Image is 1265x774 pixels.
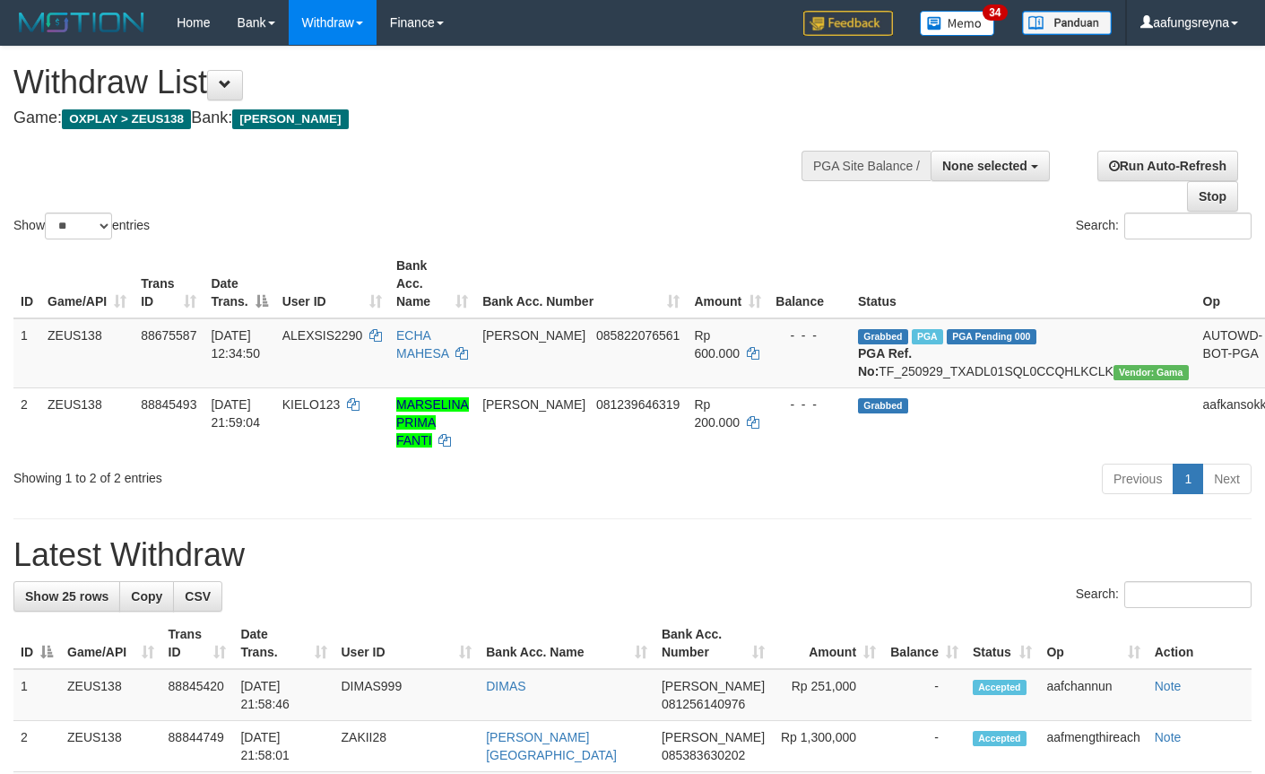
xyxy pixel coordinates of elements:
th: Trans ID: activate to sort column ascending [161,618,234,669]
span: Accepted [973,731,1027,746]
h1: Latest Withdraw [13,537,1252,573]
td: DIMAS999 [334,669,480,721]
td: ZAKII28 [334,721,480,772]
a: Note [1155,730,1182,744]
button: None selected [931,151,1050,181]
span: [DATE] 12:34:50 [211,328,260,361]
td: ZEUS138 [60,721,161,772]
a: 1 [1173,464,1203,494]
td: [DATE] 21:58:01 [233,721,334,772]
span: Copy [131,589,162,604]
a: [PERSON_NAME][GEOGRAPHIC_DATA] [486,730,617,762]
td: [DATE] 21:58:46 [233,669,334,721]
a: Copy [119,581,174,612]
img: Feedback.jpg [803,11,893,36]
span: Copy 081239646319 to clipboard [596,397,680,412]
div: - - - [775,396,844,413]
a: Run Auto-Refresh [1097,151,1238,181]
span: 88675587 [141,328,196,343]
img: Button%20Memo.svg [920,11,995,36]
a: Stop [1187,181,1238,212]
th: Op: activate to sort column ascending [1039,618,1147,669]
th: Balance: activate to sort column ascending [883,618,966,669]
span: [PERSON_NAME] [232,109,348,129]
a: Show 25 rows [13,581,120,612]
td: - [883,669,966,721]
select: Showentries [45,213,112,239]
a: CSV [173,581,222,612]
a: Next [1202,464,1252,494]
span: Grabbed [858,398,908,413]
th: Bank Acc. Name: activate to sort column ascending [479,618,654,669]
td: TF_250929_TXADL01SQL0CCQHLKCLK [851,318,1196,388]
b: PGA Ref. No: [858,346,912,378]
th: Game/API: activate to sort column ascending [40,249,134,318]
span: Show 25 rows [25,589,108,604]
span: Rp 600.000 [694,328,740,361]
a: ECHA MAHESA [396,328,448,361]
th: User ID: activate to sort column ascending [334,618,480,669]
td: ZEUS138 [40,387,134,457]
td: 88845420 [161,669,234,721]
span: Accepted [973,680,1027,695]
span: 88845493 [141,397,196,412]
th: Status [851,249,1196,318]
img: panduan.png [1022,11,1112,35]
th: Date Trans.: activate to sort column descending [204,249,274,318]
span: Copy 081256140976 to clipboard [662,697,745,711]
input: Search: [1124,213,1252,239]
th: User ID: activate to sort column ascending [275,249,389,318]
td: Rp 1,300,000 [772,721,883,772]
h4: Game: Bank: [13,109,826,127]
span: 34 [983,4,1007,21]
span: [DATE] 21:59:04 [211,397,260,430]
div: PGA Site Balance / [801,151,931,181]
label: Show entries [13,213,150,239]
span: [PERSON_NAME] [482,328,585,343]
th: Bank Acc. Name: activate to sort column ascending [389,249,475,318]
a: DIMAS [486,679,525,693]
label: Search: [1076,213,1252,239]
th: Bank Acc. Number: activate to sort column ascending [475,249,687,318]
th: Amount: activate to sort column ascending [772,618,883,669]
a: Previous [1102,464,1174,494]
td: 1 [13,669,60,721]
span: Copy 085822076561 to clipboard [596,328,680,343]
td: 1 [13,318,40,388]
span: PGA Pending [947,329,1036,344]
a: Note [1155,679,1182,693]
div: Showing 1 to 2 of 2 entries [13,462,514,487]
td: - [883,721,966,772]
th: Game/API: activate to sort column ascending [60,618,161,669]
td: Rp 251,000 [772,669,883,721]
th: Balance [768,249,851,318]
span: OXPLAY > ZEUS138 [62,109,191,129]
span: Vendor URL: https://trx31.1velocity.biz [1113,365,1189,380]
span: ALEXSIS2290 [282,328,363,343]
th: Bank Acc. Number: activate to sort column ascending [654,618,772,669]
th: Trans ID: activate to sort column ascending [134,249,204,318]
td: 2 [13,387,40,457]
td: ZEUS138 [40,318,134,388]
h1: Withdraw List [13,65,826,100]
th: Action [1148,618,1252,669]
span: Grabbed [858,329,908,344]
th: ID: activate to sort column descending [13,618,60,669]
td: 88844749 [161,721,234,772]
td: 2 [13,721,60,772]
span: CSV [185,589,211,604]
span: KIELO123 [282,397,341,412]
th: Date Trans.: activate to sort column ascending [233,618,334,669]
td: aafchannun [1039,669,1147,721]
td: aafmengthireach [1039,721,1147,772]
span: Marked by aafpengsreynich [912,329,943,344]
a: MARSELINA PRIMA FANTI [396,397,469,448]
span: None selected [942,159,1027,173]
span: [PERSON_NAME] [482,397,585,412]
span: [PERSON_NAME] [662,730,765,744]
input: Search: [1124,581,1252,608]
th: Amount: activate to sort column ascending [687,249,768,318]
span: [PERSON_NAME] [662,679,765,693]
th: ID [13,249,40,318]
img: MOTION_logo.png [13,9,150,36]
